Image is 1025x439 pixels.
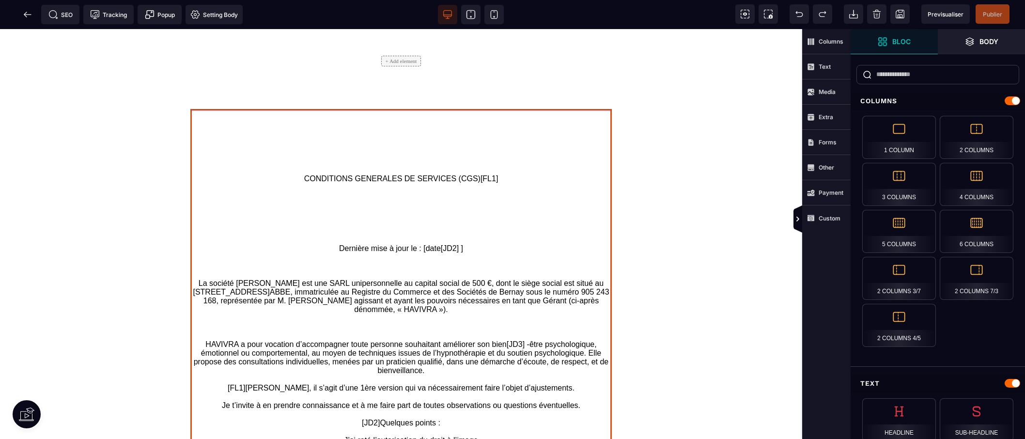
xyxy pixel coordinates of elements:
span: Tracking [90,10,127,19]
span: Screenshot [759,4,778,24]
div: 3 Columns [862,163,936,206]
span: Open Layer Manager [938,29,1025,54]
strong: Payment [819,189,843,196]
div: 5 Columns [862,210,936,253]
span: View components [735,4,755,24]
strong: Extra [819,113,833,121]
div: Columns [851,92,1025,110]
div: 2 Columns 4/5 [862,304,936,347]
strong: Custom [819,215,840,222]
strong: Bloc [892,38,911,45]
div: Text [851,375,1025,392]
div: 2 Columns [940,116,1013,159]
span: SEO [48,10,73,19]
strong: Other [819,164,834,171]
div: 6 Columns [940,210,1013,253]
span: Setting Body [190,10,238,19]
div: 1 Column [862,116,936,159]
span: Preview [921,4,970,24]
div: 2 Columns 3/7 [862,257,936,300]
strong: Media [819,88,836,95]
strong: Forms [819,139,837,146]
span: Popup [145,10,175,19]
div: 2 Columns 7/3 [940,257,1013,300]
div: 4 Columns [940,163,1013,206]
span: Open Blocks [851,29,938,54]
strong: Text [819,63,831,70]
span: Publier [983,11,1002,18]
strong: Columns [819,38,843,45]
span: Previsualiser [928,11,963,18]
strong: Body [979,38,998,45]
